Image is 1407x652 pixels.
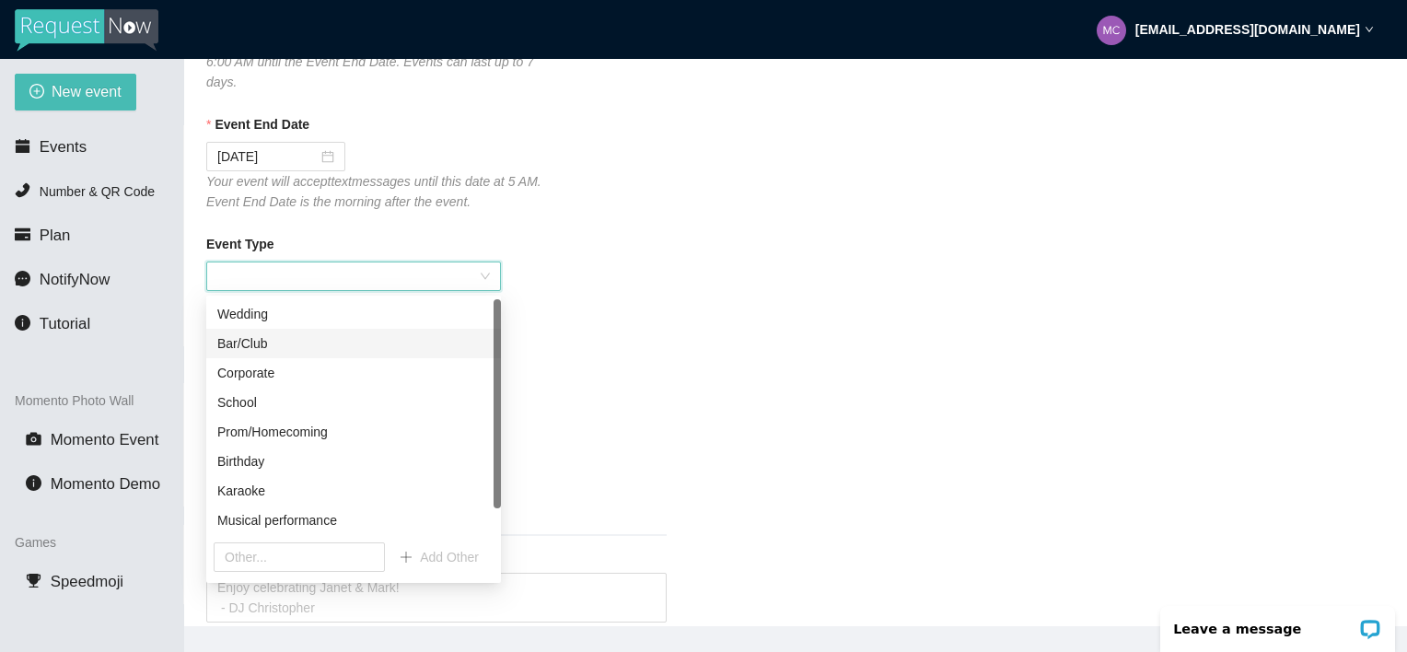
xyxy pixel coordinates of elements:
img: RequestNow [15,9,158,52]
div: Birthday [217,451,490,472]
span: credit-card [15,227,30,242]
div: Musical performance [206,506,501,535]
div: Karaoke [206,476,501,506]
div: Bar/Club [217,333,490,354]
i: Your event will accept text messages until this date at 5 AM. Event End Date is the morning after... [206,174,541,209]
div: Wedding [206,299,501,329]
input: Other... [214,542,385,572]
span: New event [52,80,122,103]
div: Bar/Club [206,329,501,358]
span: Number & QR Code [40,184,155,199]
button: plus-circleNew event [15,74,136,111]
div: Prom/Homecoming [206,417,501,447]
button: plusAdd Other [385,542,494,572]
span: Momento Event [51,431,159,448]
img: 2ef965c1decd545f731bfd2876a26cc9 [1097,16,1126,45]
div: You can use to send blasts by event type [206,291,501,332]
a: NotifyNow [281,294,340,309]
div: Corporate [206,358,501,388]
div: Musical performance [217,510,490,530]
b: Event End Date [215,114,309,134]
div: Prom/Homecoming [217,422,490,442]
span: trophy [26,573,41,588]
span: calendar [15,138,30,154]
span: camera [26,431,41,447]
iframe: LiveChat chat widget [1148,594,1407,652]
span: NotifyNow [40,271,110,288]
b: Event Type [206,234,274,254]
div: Corporate [217,363,490,383]
div: Birthday [206,447,501,476]
span: Events [40,138,87,156]
div: Karaoke [217,481,490,501]
strong: [EMAIL_ADDRESS][DOMAIN_NAME] [1135,22,1360,37]
span: plus-circle [29,84,44,101]
i: Your event will accept text messages on this date starting at 6:00 AM until the Event End Date. E... [206,34,541,89]
span: message [15,271,30,286]
span: Speedmoji [51,573,123,590]
span: down [1365,25,1374,34]
input: 09/09/2025 [217,146,318,167]
span: info-circle [26,475,41,491]
span: Tutorial [40,315,90,332]
span: Plan [40,227,71,244]
span: Momento Demo [51,475,160,493]
div: Wedding [217,304,490,324]
span: phone [15,182,30,198]
div: School [217,392,490,413]
div: School [206,388,501,417]
span: info-circle [15,315,30,331]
